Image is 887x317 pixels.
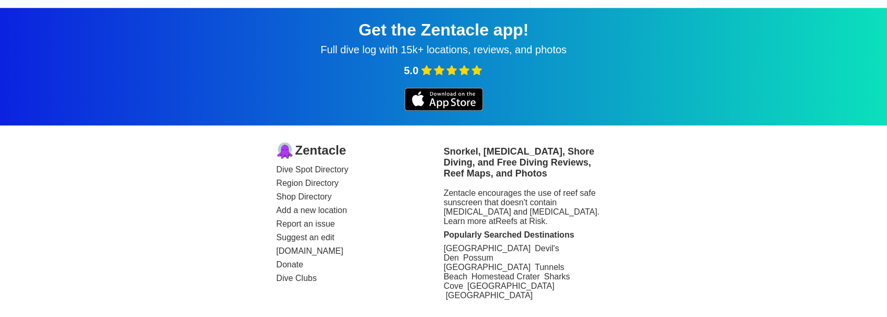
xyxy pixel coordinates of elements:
[277,192,444,202] a: Shop Directory
[444,189,611,226] div: Zentacle encourages the use of reef safe sunscreen that doesn't contain [MEDICAL_DATA] and [MEDIC...
[277,246,444,256] a: [DOMAIN_NAME]
[277,206,444,215] a: Add a new location
[444,244,559,262] a: Devil's Den
[444,146,611,179] h3: Snorkel, [MEDICAL_DATA], Shore Diving, and Free Diving Reviews, Reef Maps, and Photos
[444,230,611,240] div: Popularly Searched Destinations
[405,103,483,112] a: iOS app store
[277,142,293,159] img: logo
[444,244,531,253] a: [GEOGRAPHIC_DATA]
[277,165,444,174] a: Dive Spot Directory
[277,233,444,242] a: Suggest an edit
[467,281,555,290] a: [GEOGRAPHIC_DATA]
[277,179,444,188] a: Region Directory
[277,274,444,283] a: Dive Clubs
[444,272,570,290] a: Sharks Cove
[471,272,540,281] a: Homestead Crater
[444,253,531,272] a: Possum [GEOGRAPHIC_DATA]
[496,217,545,226] a: Reefs at Risk
[446,291,533,300] a: [GEOGRAPHIC_DATA]
[277,219,444,229] a: Report an issue
[405,88,483,111] img: iOS app store
[404,65,419,77] span: 5.0
[13,20,874,40] div: Get the Zentacle app!
[277,260,444,269] a: Donate
[13,44,874,56] div: Full dive log with 15k+ locations, reviews, and photos
[444,263,565,281] a: Tunnels Beach
[295,143,346,158] span: Zentacle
